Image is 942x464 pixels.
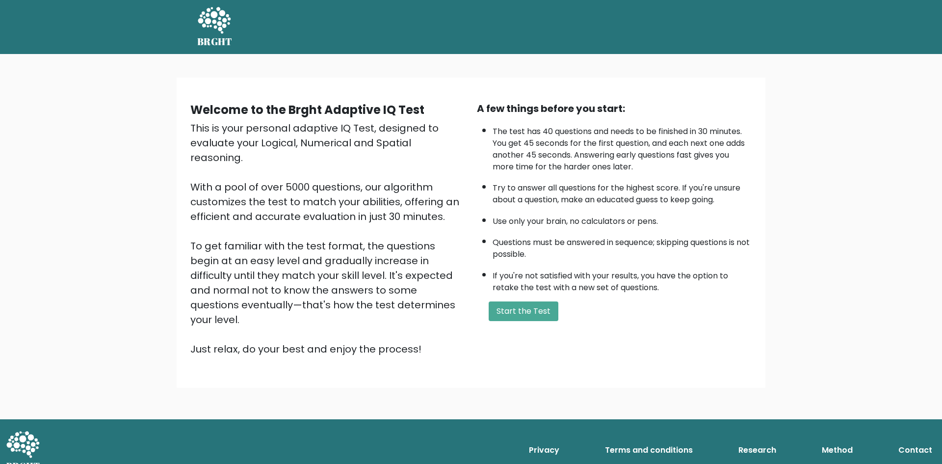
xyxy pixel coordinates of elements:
a: BRGHT [197,4,233,50]
b: Welcome to the Brght Adaptive IQ Test [190,102,424,118]
a: Research [734,440,780,460]
a: Privacy [525,440,563,460]
a: Terms and conditions [601,440,697,460]
li: Questions must be answered in sequence; skipping questions is not possible. [493,232,752,260]
a: Method [818,440,857,460]
a: Contact [894,440,936,460]
li: Use only your brain, no calculators or pens. [493,211,752,227]
li: The test has 40 questions and needs to be finished in 30 minutes. You get 45 seconds for the firs... [493,121,752,173]
div: This is your personal adaptive IQ Test, designed to evaluate your Logical, Numerical and Spatial ... [190,121,465,356]
li: If you're not satisfied with your results, you have the option to retake the test with a new set ... [493,265,752,294]
button: Start the Test [489,301,558,321]
li: Try to answer all questions for the highest score. If you're unsure about a question, make an edu... [493,177,752,206]
div: A few things before you start: [477,101,752,116]
h5: BRGHT [197,36,233,48]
